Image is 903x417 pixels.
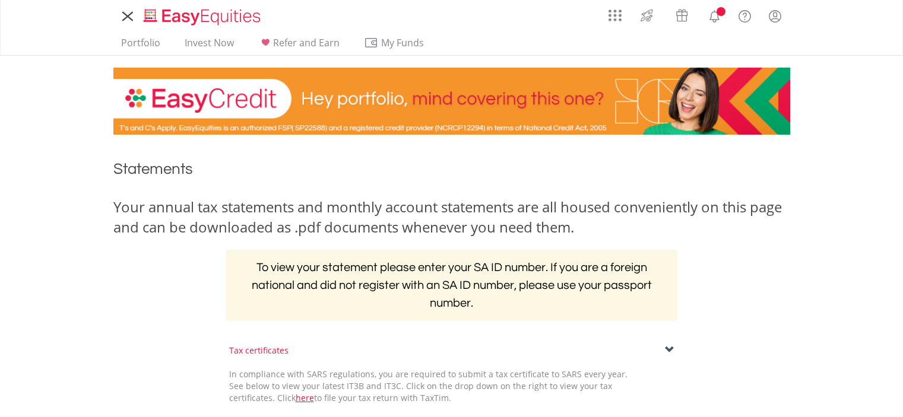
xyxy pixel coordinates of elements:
span: Statements [113,161,193,177]
div: Your annual tax statements and monthly account statements are all housed conveniently on this pag... [113,197,790,238]
img: grid-menu-icon.svg [609,9,622,22]
div: Tax certificates [229,345,674,356]
h2: To view your statement please enter your SA ID number. If you are a foreign national and did not ... [226,250,677,321]
img: thrive-v2.svg [637,6,657,25]
a: Vouchers [664,3,699,25]
img: EasyCredit Promotion Banner [113,68,790,135]
a: Home page [139,3,265,27]
a: here [296,392,314,403]
a: My Profile [760,3,790,29]
a: Portfolio [116,37,165,55]
a: FAQ's and Support [730,3,760,27]
span: Refer and Earn [273,36,340,49]
span: Click to file your tax return with TaxTim. [277,392,451,403]
img: vouchers-v2.svg [672,6,692,25]
a: Notifications [699,3,730,27]
span: In compliance with SARS regulations, you are required to submit a tax certificate to SARS every y... [229,368,628,403]
a: Refer and Earn [254,37,344,55]
a: AppsGrid [601,3,629,22]
a: Invest Now [180,37,239,55]
img: EasyEquities_Logo.png [141,7,265,27]
span: My Funds [364,35,442,50]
